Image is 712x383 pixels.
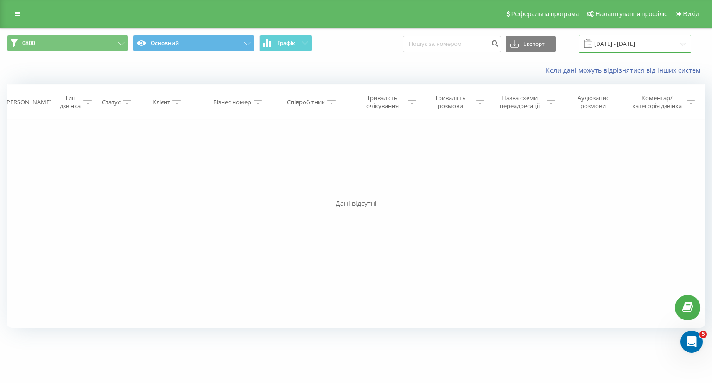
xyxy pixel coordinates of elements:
[595,10,667,18] span: Налаштування профілю
[566,94,621,110] div: Аудіозапис розмови
[7,199,705,208] div: Дані відсутні
[699,331,707,338] span: 5
[59,94,81,110] div: Тип дзвінка
[277,40,295,46] span: Графік
[359,94,406,110] div: Тривалість очікування
[427,94,474,110] div: Тривалість розмови
[133,35,254,51] button: Основний
[511,10,579,18] span: Реферальна програма
[506,36,556,52] button: Експорт
[680,331,703,353] iframe: Intercom live chat
[102,98,121,106] div: Статус
[7,35,128,51] button: 0800
[287,98,325,106] div: Співробітник
[683,10,699,18] span: Вихід
[213,98,251,106] div: Бізнес номер
[630,94,684,110] div: Коментар/категорія дзвінка
[259,35,312,51] button: Графік
[495,94,545,110] div: Назва схеми переадресації
[403,36,501,52] input: Пошук за номером
[22,39,35,47] span: 0800
[153,98,170,106] div: Клієнт
[546,66,705,75] a: Коли дані можуть відрізнятися вiд інших систем
[5,98,51,106] div: [PERSON_NAME]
